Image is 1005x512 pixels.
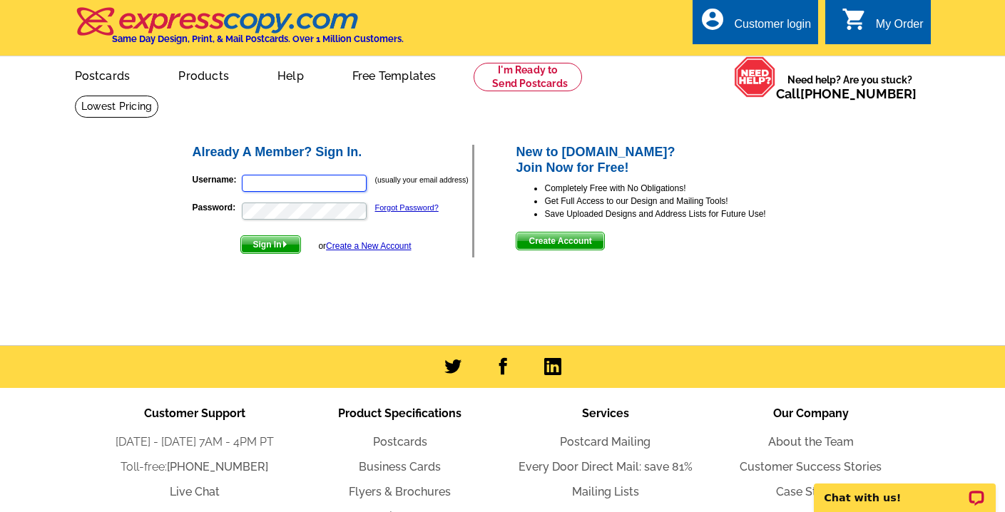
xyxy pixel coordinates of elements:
span: Need help? Are you stuck? [776,73,924,101]
a: Postcard Mailing [560,435,651,449]
a: Forgot Password? [375,203,439,212]
div: or [318,240,411,252]
a: Same Day Design, Print, & Mail Postcards. Over 1 Million Customers. [75,17,404,44]
h2: Already A Member? Sign In. [193,145,473,160]
li: [DATE] - [DATE] 7AM - 4PM PT [92,434,297,451]
a: Products [155,58,252,91]
i: account_circle [700,6,725,32]
a: Live Chat [170,485,220,498]
a: Case Studies [776,485,846,498]
i: shopping_cart [842,6,867,32]
a: Create a New Account [326,241,411,251]
a: shopping_cart My Order [842,16,924,34]
a: Every Door Direct Mail: save 81% [519,460,693,473]
a: About the Team [768,435,854,449]
h4: Same Day Design, Print, & Mail Postcards. Over 1 Million Customers. [112,34,404,44]
span: Customer Support [144,406,245,420]
img: button-next-arrow-white.png [282,241,288,247]
a: Postcards [373,435,427,449]
a: account_circle Customer login [700,16,811,34]
a: Free Templates [330,58,459,91]
li: Save Uploaded Designs and Address Lists for Future Use! [544,208,815,220]
a: Business Cards [359,460,441,473]
button: Create Account [516,232,604,250]
a: Mailing Lists [572,485,639,498]
a: Customer Success Stories [740,460,882,473]
label: Password: [193,201,240,214]
li: Completely Free with No Obligations! [544,182,815,195]
span: Our Company [773,406,849,420]
span: Sign In [241,236,300,253]
span: Services [582,406,629,420]
span: Call [776,86,917,101]
span: Create Account [516,232,603,250]
div: My Order [876,18,924,38]
div: Customer login [734,18,811,38]
a: Flyers & Brochures [349,485,451,498]
h2: New to [DOMAIN_NAME]? Join Now for Free! [516,145,815,175]
a: Help [255,58,327,91]
a: [PHONE_NUMBER] [800,86,917,101]
iframe: LiveChat chat widget [805,467,1005,512]
small: (usually your email address) [375,175,469,184]
li: Toll-free: [92,459,297,476]
label: Username: [193,173,240,186]
span: Product Specifications [338,406,461,420]
a: Postcards [52,58,153,91]
li: Get Full Access to our Design and Mailing Tools! [544,195,815,208]
img: help [734,56,776,98]
a: [PHONE_NUMBER] [167,460,268,473]
button: Sign In [240,235,301,254]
